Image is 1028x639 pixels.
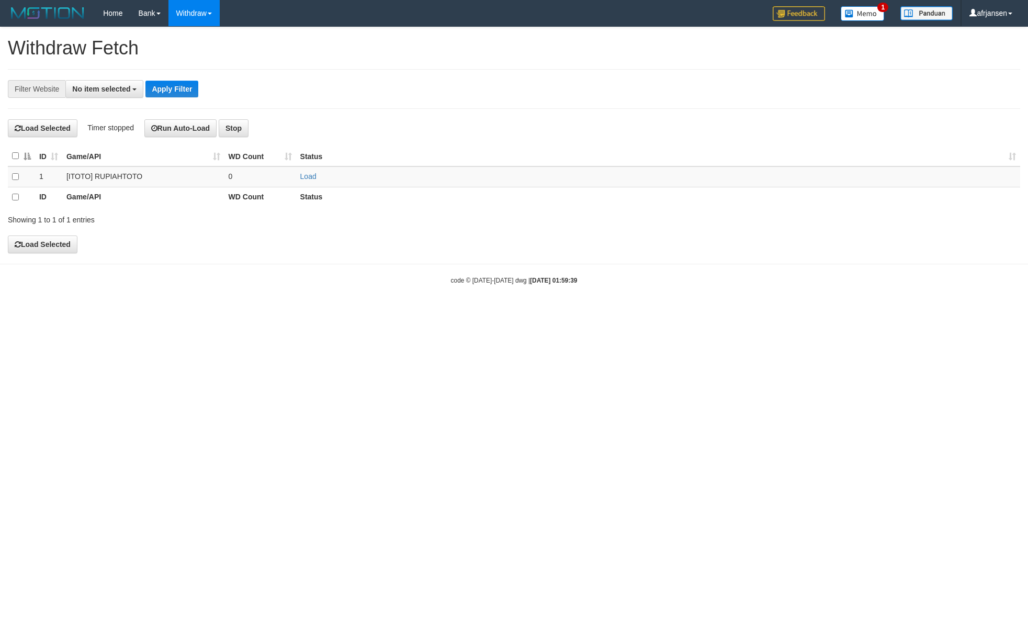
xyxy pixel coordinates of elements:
[900,6,953,20] img: panduan.png
[8,119,77,137] button: Load Selected
[8,210,421,225] div: Showing 1 to 1 of 1 entries
[87,124,134,132] span: Timer stopped
[219,119,248,137] button: Stop
[8,80,65,98] div: Filter Website
[224,146,296,166] th: WD Count: activate to sort column ascending
[62,166,224,187] td: [ITOTO] RUPIAHTOTO
[229,172,233,181] span: 0
[224,187,296,207] th: WD Count
[35,146,62,166] th: ID: activate to sort column ascending
[8,236,77,253] button: Load Selected
[530,277,577,284] strong: [DATE] 01:59:39
[35,166,62,187] td: 1
[877,3,888,12] span: 1
[841,6,885,21] img: Button%20Memo.svg
[8,38,1020,59] h1: Withdraw Fetch
[451,277,578,284] small: code © [DATE]-[DATE] dwg |
[8,5,87,21] img: MOTION_logo.png
[300,172,317,181] a: Load
[144,119,217,137] button: Run Auto-Load
[145,81,198,97] button: Apply Filter
[72,85,130,93] span: No item selected
[296,187,1020,207] th: Status
[62,146,224,166] th: Game/API: activate to sort column ascending
[773,6,825,21] img: Feedback.jpg
[35,187,62,207] th: ID
[296,146,1020,166] th: Status: activate to sort column ascending
[62,187,224,207] th: Game/API
[65,80,143,98] button: No item selected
